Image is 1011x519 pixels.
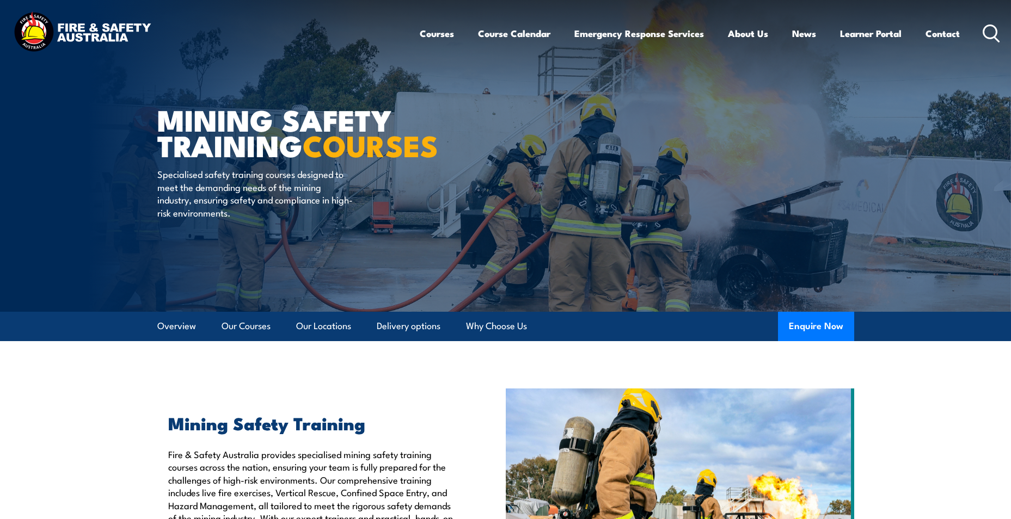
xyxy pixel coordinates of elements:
[478,19,550,48] a: Course Calendar
[926,19,960,48] a: Contact
[157,168,356,219] p: Specialised safety training courses designed to meet the demanding needs of the mining industry, ...
[792,19,816,48] a: News
[377,312,440,341] a: Delivery options
[222,312,271,341] a: Our Courses
[840,19,902,48] a: Learner Portal
[168,415,456,430] h2: Mining Safety Training
[728,19,768,48] a: About Us
[778,312,854,341] button: Enquire Now
[303,122,438,167] strong: COURSES
[157,312,196,341] a: Overview
[157,107,426,157] h1: MINING SAFETY TRAINING
[420,19,454,48] a: Courses
[466,312,527,341] a: Why Choose Us
[296,312,351,341] a: Our Locations
[574,19,704,48] a: Emergency Response Services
